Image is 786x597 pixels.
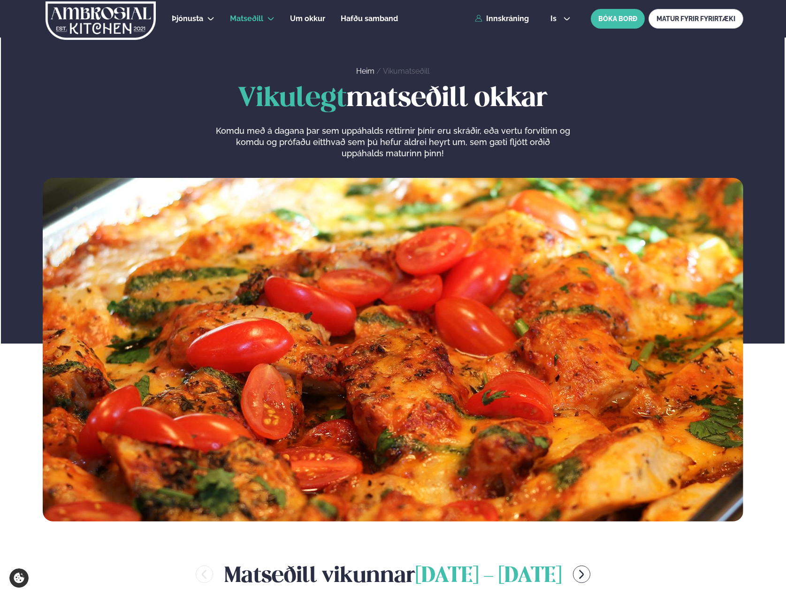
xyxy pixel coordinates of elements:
[238,86,346,112] span: Vikulegt
[224,559,562,589] h2: Matseðill vikunnar
[475,15,529,23] a: Innskráning
[230,13,263,24] a: Matseðill
[550,15,559,23] span: is
[341,14,398,23] span: Hafðu samband
[376,67,383,76] span: /
[341,13,398,24] a: Hafðu samband
[43,178,743,521] img: image alt
[543,15,578,23] button: is
[356,67,374,76] a: Heim
[383,67,429,76] a: Vikumatseðill
[415,566,562,587] span: [DATE] - [DATE]
[196,566,213,583] button: menu-btn-left
[43,84,743,114] h1: matseðill okkar
[649,9,743,29] a: MATUR FYRIR FYRIRTÆKI
[591,9,645,29] button: BÓKA BORÐ
[45,1,157,40] img: logo
[215,125,570,159] p: Komdu með á dagana þar sem uppáhalds réttirnir þínir eru skráðir, eða vertu forvitinn og komdu og...
[172,14,203,23] span: Þjónusta
[573,566,590,583] button: menu-btn-right
[172,13,203,24] a: Þjónusta
[290,13,325,24] a: Um okkur
[290,14,325,23] span: Um okkur
[9,568,29,588] a: Cookie settings
[230,14,263,23] span: Matseðill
